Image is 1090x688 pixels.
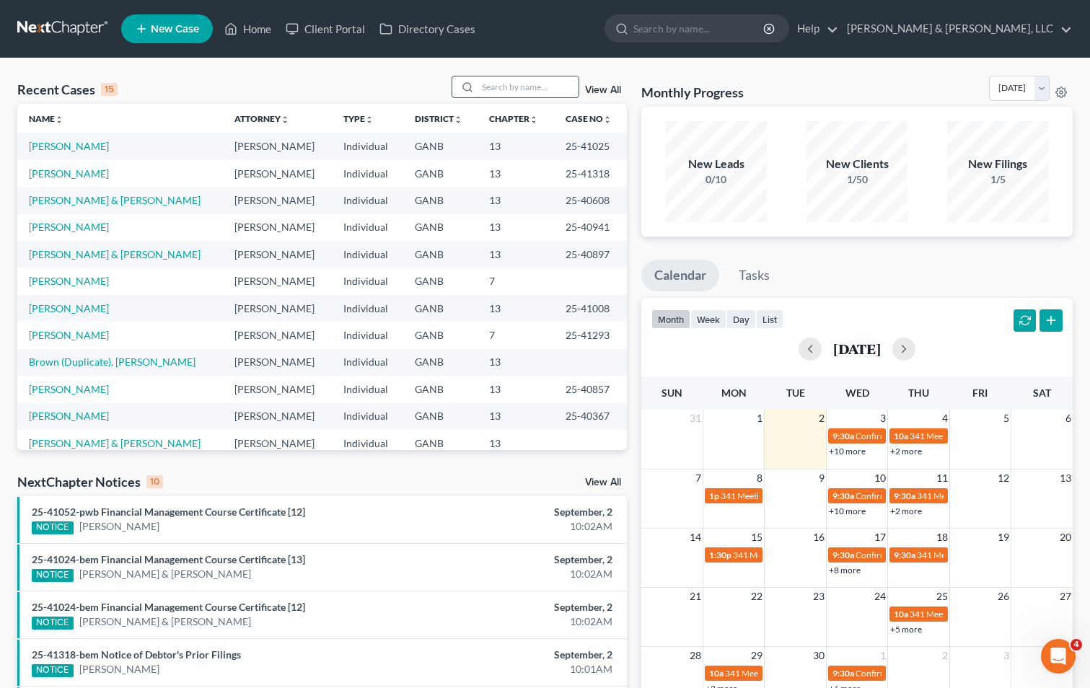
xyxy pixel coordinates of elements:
[725,668,855,679] span: 341 Meeting for [PERSON_NAME]
[554,376,627,402] td: 25-40857
[403,430,478,457] td: GANB
[234,113,289,124] a: Attorneyunfold_more
[372,16,483,42] a: Directory Cases
[478,268,554,294] td: 7
[935,588,949,605] span: 25
[29,356,195,368] a: Brown (Duplicate), [PERSON_NAME]
[223,322,332,348] td: [PERSON_NAME]
[332,403,403,430] td: Individual
[281,115,289,124] i: unfold_more
[478,241,554,268] td: 13
[890,506,922,516] a: +2 more
[688,529,703,546] span: 14
[428,552,612,567] div: September, 2
[365,115,374,124] i: unfold_more
[709,550,731,560] span: 1:30p
[894,609,908,619] span: 10a
[947,172,1048,187] div: 1/5
[829,506,866,516] a: +10 more
[688,647,703,664] span: 28
[812,647,826,664] span: 30
[894,490,915,501] span: 9:30a
[662,387,682,399] span: Sun
[223,241,332,268] td: [PERSON_NAME]
[790,16,838,42] a: Help
[1064,410,1073,427] span: 6
[566,113,612,124] a: Case Nounfold_more
[721,490,851,501] span: 341 Meeting for [PERSON_NAME]
[1002,647,1011,664] span: 3
[343,113,374,124] a: Typeunfold_more
[554,160,627,187] td: 25-41318
[817,410,826,427] span: 2
[32,521,74,534] div: NOTICE
[832,431,854,441] span: 9:30a
[840,16,1072,42] a: [PERSON_NAME] & [PERSON_NAME], LLC
[829,565,861,575] a: +8 more
[806,156,907,172] div: New Clients
[641,84,744,101] h3: Monthly Progress
[1033,387,1051,399] span: Sat
[478,322,554,348] td: 7
[29,437,201,449] a: [PERSON_NAME] & [PERSON_NAME]
[403,376,478,402] td: GANB
[641,260,719,291] a: Calendar
[873,469,887,487] span: 10
[32,569,74,582] div: NOTICE
[935,529,949,546] span: 18
[554,214,627,241] td: 25-40941
[910,609,1040,619] span: 341 Meeting for [PERSON_NAME]
[786,387,805,399] span: Tue
[415,113,462,124] a: Districtunfold_more
[585,477,621,488] a: View All
[428,600,612,614] div: September, 2
[32,601,305,613] a: 25-41024-bem Financial Management Course Certificate [12]
[79,567,251,581] a: [PERSON_NAME] & [PERSON_NAME]
[79,662,159,676] a: [PERSON_NAME]
[996,529,1011,546] span: 19
[1058,588,1073,605] span: 27
[554,403,627,430] td: 25-40367
[755,469,764,487] span: 8
[554,133,627,159] td: 25-41025
[890,446,922,457] a: +2 more
[726,309,756,329] button: day
[688,410,703,427] span: 31
[1058,529,1073,546] span: 20
[941,647,949,664] span: 2
[32,553,305,565] a: 25-41024-bem Financial Management Course Certificate [13]
[879,647,887,664] span: 1
[29,221,109,233] a: [PERSON_NAME]
[478,187,554,213] td: 13
[223,268,332,294] td: [PERSON_NAME]
[972,387,988,399] span: Fri
[750,588,764,605] span: 22
[32,648,241,661] a: 25-41318-bem Notice of Debtor's Prior Filings
[554,322,627,348] td: 25-41293
[223,133,332,159] td: [PERSON_NAME]
[29,275,109,287] a: [PERSON_NAME]
[217,16,278,42] a: Home
[478,376,554,402] td: 13
[894,431,908,441] span: 10a
[332,376,403,402] td: Individual
[101,83,118,96] div: 15
[832,490,854,501] span: 9:30a
[332,430,403,457] td: Individual
[1041,639,1076,674] iframe: Intercom live chat
[223,349,332,376] td: [PERSON_NAME]
[633,15,765,42] input: Search by name...
[403,214,478,241] td: GANB
[756,309,783,329] button: list
[845,387,869,399] span: Wed
[832,550,854,560] span: 9:30a
[403,241,478,268] td: GANB
[403,295,478,322] td: GANB
[29,302,109,314] a: [PERSON_NAME]
[428,662,612,676] div: 10:01AM
[947,156,1048,172] div: New Filings
[750,529,764,546] span: 15
[478,403,554,430] td: 13
[332,214,403,241] td: Individual
[332,187,403,213] td: Individual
